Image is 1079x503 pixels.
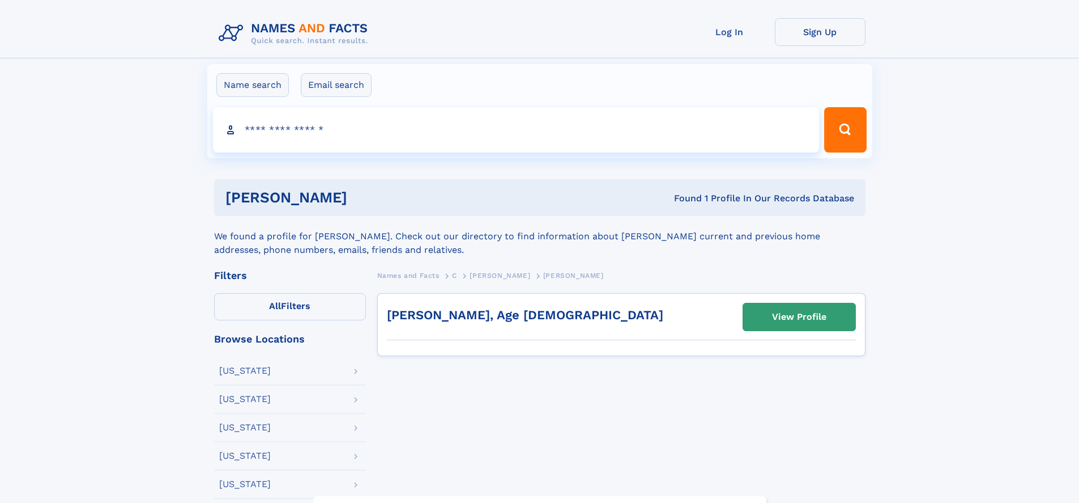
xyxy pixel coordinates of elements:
div: [US_STATE] [219,451,271,460]
a: View Profile [743,303,855,331]
a: C [452,268,457,282]
div: [US_STATE] [219,480,271,489]
label: Filters [214,293,366,320]
span: All [269,301,281,311]
div: We found a profile for [PERSON_NAME]. Check out our directory to find information about [PERSON_N... [214,216,865,257]
input: search input [213,107,820,153]
label: Name search [216,73,289,97]
label: Email search [301,73,372,97]
button: Search Button [824,107,866,153]
a: Log In [684,18,775,46]
a: [PERSON_NAME] [470,268,530,282]
img: Logo Names and Facts [214,18,377,49]
span: C [452,272,457,280]
h1: [PERSON_NAME] [225,191,511,205]
span: [PERSON_NAME] [543,272,604,280]
a: Sign Up [775,18,865,46]
a: Names and Facts [377,268,440,282]
span: [PERSON_NAME] [470,272,530,280]
div: Filters [214,270,366,281]
div: [US_STATE] [219,423,271,432]
a: [PERSON_NAME], Age [DEMOGRAPHIC_DATA] [387,308,663,322]
div: Found 1 Profile In Our Records Database [510,192,854,205]
div: Browse Locations [214,334,366,344]
div: [US_STATE] [219,395,271,404]
div: [US_STATE] [219,366,271,375]
div: View Profile [772,304,826,330]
